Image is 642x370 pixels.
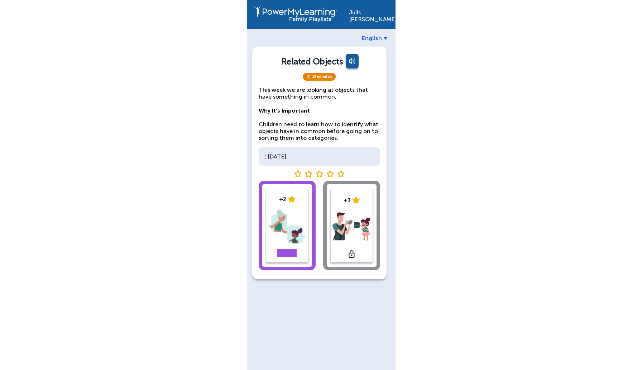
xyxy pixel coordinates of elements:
[316,170,323,177] img: blank star
[281,56,343,67] div: Related Objects
[303,73,336,81] span: 15 minutes
[264,153,266,160] div: :
[259,86,380,142] p: This week we are looking at objects that have something in common. Children need to learn how to ...
[326,170,334,177] img: blank star
[305,170,312,177] img: blank star
[259,147,380,166] div: [DATE]
[268,208,306,245] img: play-game.png
[268,196,306,203] div: +2
[306,75,311,79] img: timer.svg
[259,107,310,114] strong: Why It’s Important
[288,196,295,203] img: star
[362,35,387,42] a: English
[254,5,337,22] img: PowerMyLearning Connect
[349,250,355,258] img: lock.svg
[362,35,382,42] span: English
[337,170,344,177] img: blank star
[294,170,301,177] img: blank star
[349,5,388,23] div: Julls [PERSON_NAME]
